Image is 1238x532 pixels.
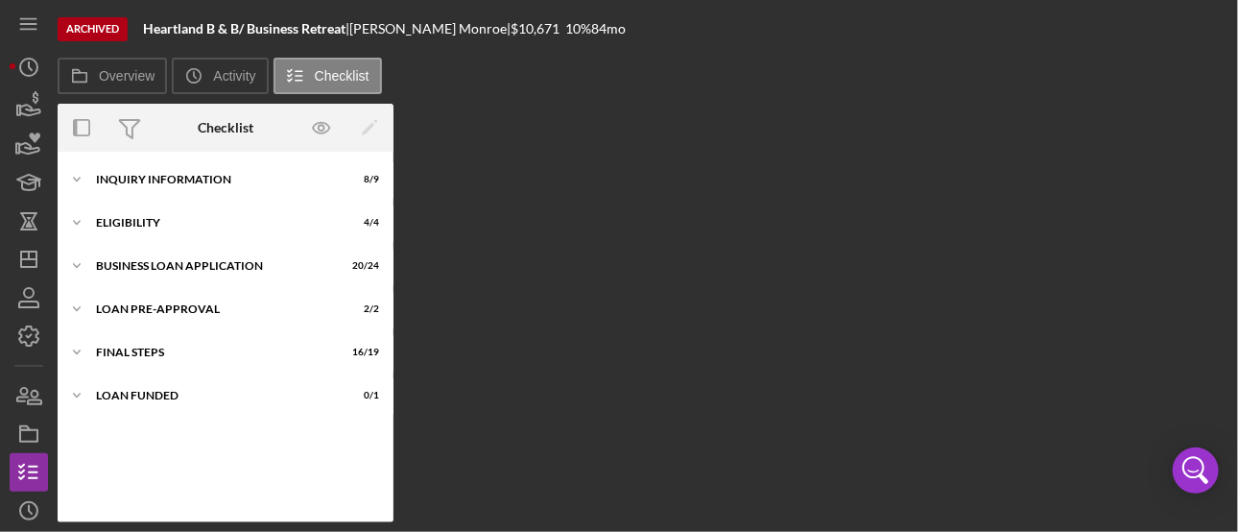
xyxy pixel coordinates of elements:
[511,21,565,36] div: $10,671
[345,347,379,358] div: 16 / 19
[345,260,379,272] div: 20 / 24
[172,58,268,94] button: Activity
[96,390,331,401] div: LOAN FUNDED
[96,174,331,185] div: INQUIRY INFORMATION
[58,58,167,94] button: Overview
[96,260,331,272] div: BUSINESS LOAN APPLICATION
[96,303,331,315] div: LOAN PRE-APPROVAL
[274,58,382,94] button: Checklist
[99,68,155,84] label: Overview
[143,21,349,36] div: |
[345,390,379,401] div: 0 / 1
[565,21,591,36] div: 10 %
[96,217,331,229] div: ELIGIBILITY
[213,68,255,84] label: Activity
[345,303,379,315] div: 2 / 2
[345,174,379,185] div: 8 / 9
[345,217,379,229] div: 4 / 4
[1173,447,1219,494] div: Open Intercom Messenger
[349,21,511,36] div: [PERSON_NAME] Monroe |
[143,20,345,36] b: Heartland B & B/ Business Retreat
[58,17,128,41] div: Archived
[198,120,253,135] div: Checklist
[315,68,369,84] label: Checklist
[96,347,331,358] div: FINAL STEPS
[591,21,626,36] div: 84 mo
